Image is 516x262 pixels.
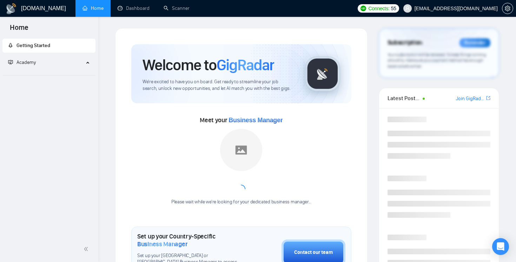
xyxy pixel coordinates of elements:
a: homeHome [82,5,104,11]
span: rocket [8,43,13,48]
span: fund-projection-screen [8,60,13,65]
span: Academy [16,59,36,65]
span: Academy [8,59,36,65]
h1: Welcome to [143,55,274,74]
span: Connects: [368,5,389,12]
span: Getting Started [16,42,50,48]
div: Open Intercom Messenger [492,238,509,255]
li: Getting Started [2,39,95,53]
span: Business Manager [229,117,283,124]
img: placeholder.png [220,129,262,171]
img: upwork-logo.png [360,6,366,11]
span: Business Manager [137,240,187,248]
a: dashboardDashboard [118,5,150,11]
div: Please wait while we're looking for your dedicated business manager... [167,199,316,205]
span: Your subscription will be renewed. To keep things running smoothly, make sure your payment method... [388,52,486,69]
a: searchScanner [164,5,190,11]
span: We're excited to have you on board. Get ready to streamline your job search, unlock new opportuni... [143,79,294,92]
li: Academy Homepage [2,72,95,77]
img: gigradar-logo.png [305,56,340,91]
img: logo [6,3,17,14]
span: GigRadar [217,55,274,74]
span: Subscription [388,37,422,49]
button: setting [502,3,513,14]
h1: Set up your Country-Specific [137,232,246,248]
span: user [405,6,410,11]
span: Home [4,22,34,37]
a: setting [502,6,513,11]
span: Latest Posts from the GigRadar Community [388,94,421,103]
span: 55 [391,5,396,12]
div: Contact our team [294,249,333,256]
a: Join GigRadar Slack Community [456,95,485,103]
div: Reminder [459,38,490,47]
span: double-left [84,245,91,253]
span: loading [237,185,245,193]
span: Meet your [200,116,283,124]
a: export [486,95,490,101]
